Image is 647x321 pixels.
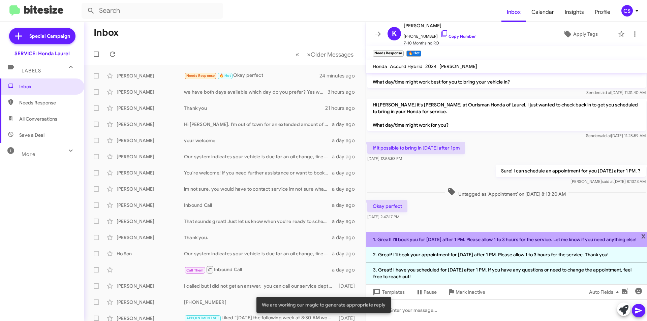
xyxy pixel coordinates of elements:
[184,169,332,176] div: You're welcome! If you need further assistance or want to book an appointment, feel free to reach...
[332,121,360,128] div: a day ago
[332,153,360,160] div: a day ago
[599,90,611,95] span: said at
[526,2,559,22] a: Calendar
[373,51,404,57] small: Needs Response
[117,169,184,176] div: [PERSON_NAME]
[186,73,215,78] span: Needs Response
[117,153,184,160] div: [PERSON_NAME]
[9,28,75,44] a: Special Campaign
[186,316,219,320] span: APPOINTMENT SET
[366,286,410,298] button: Templates
[14,50,70,57] div: SERVICE: Honda Laurel
[573,28,598,40] span: Apply Tags
[404,40,476,46] span: 7-10 Months no RO
[367,214,399,219] span: [DATE] 2:47:17 PM
[371,286,405,298] span: Templates
[117,105,184,111] div: [PERSON_NAME]
[584,286,627,298] button: Auto Fields
[117,283,184,289] div: [PERSON_NAME]
[328,89,360,95] div: 3 hours ago
[406,51,421,57] small: 🔥 Hot
[82,3,223,19] input: Search
[616,5,640,17] button: CS
[320,72,360,79] div: 24 minutes ago
[303,47,358,61] button: Next
[19,116,57,122] span: All Conversations
[184,202,332,208] div: Inbound Call
[404,30,476,40] span: [PHONE_NUMBER]
[22,151,35,157] span: More
[332,186,360,192] div: a day ago
[439,63,477,69] span: [PERSON_NAME]
[19,99,76,106] span: Needs Response
[410,286,442,298] button: Pause
[19,132,44,138] span: Save a Deal
[184,283,335,289] div: I called but i did not get an answer, you can call our service dept directly at [PHONE_NUMBER]
[335,283,360,289] div: [DATE]
[367,200,407,212] p: Okay perfect
[366,247,647,262] li: 2. Great! I’ll book your appointment for [DATE] after 1 PM. Please allow 1 to 3 hours for the ser...
[184,137,332,144] div: your welcome
[184,72,320,79] div: Okay perfect
[599,133,611,138] span: said at
[424,286,437,298] span: Pause
[332,169,360,176] div: a day ago
[184,299,335,306] div: [PHONE_NUMBER]
[117,137,184,144] div: [PERSON_NAME]
[184,121,332,128] div: Hi [PERSON_NAME]. I’m out of town for an extended amount of time, but I’ll be bring it in when I ...
[546,28,615,40] button: Apply Tags
[117,89,184,95] div: [PERSON_NAME]
[29,33,70,39] span: Special Campaign
[621,5,633,17] div: CS
[586,133,646,138] span: Sender [DATE] 11:28:59 AM
[589,2,616,22] span: Profile
[332,137,360,144] div: a day ago
[184,250,332,257] div: Our system indicates your vehicle is due for an oil change, tire rotation, brake inspection, and ...
[602,179,614,184] span: said at
[19,83,76,90] span: Inbox
[184,218,332,225] div: That sounds great! Just let us know when you're ready to schedule your appointment for service, a...
[117,121,184,128] div: [PERSON_NAME]
[292,47,358,61] nav: Page navigation example
[22,68,41,74] span: Labels
[367,99,646,131] p: Hi [PERSON_NAME] it's [PERSON_NAME] at Ourisman Honda of Laurel. I just wanted to check back in t...
[332,202,360,208] div: a day ago
[373,63,387,69] span: Honda
[332,218,360,225] div: a day ago
[186,268,204,272] span: Call Them
[291,47,303,61] button: Previous
[262,301,386,308] span: We are working our magic to generate appropriate reply
[117,234,184,241] div: [PERSON_NAME]
[366,232,647,247] li: 1. Great! I'll book you for [DATE] after 1 PM. Please allow 1 to 3 hours for the service. Let me ...
[559,2,589,22] a: Insights
[332,266,360,273] div: a day ago
[589,286,621,298] span: Auto Fields
[184,186,332,192] div: im not sure, you would have to contact service im not sure what they charge after the coupon... u...
[184,105,325,111] div: Thank you
[94,27,119,38] h1: Inbox
[332,234,360,241] div: a day ago
[501,2,526,22] span: Inbox
[219,73,231,78] span: 🔥 Hot
[307,50,311,59] span: »
[392,28,397,39] span: K
[496,165,646,177] p: Sure! I can schedule an appointment for you [DATE] after 1 PM. ?
[445,188,568,197] span: Untagged as 'Appointment' on [DATE] 8:13:20 AM
[440,34,476,39] a: Copy Number
[641,232,646,240] span: x
[117,299,184,306] div: [PERSON_NAME]
[571,179,646,184] span: [PERSON_NAME] [DATE] 8:13:13 AM
[367,156,402,161] span: [DATE] 12:55:53 PM
[117,218,184,225] div: [PERSON_NAME]
[332,250,360,257] div: a day ago
[184,89,328,95] div: we have both days available which day do you prefer? Yes we have a shuttle as long as its within ...
[425,63,437,69] span: 2024
[442,286,491,298] button: Mark Inactive
[456,286,485,298] span: Mark Inactive
[367,142,465,154] p: If it possible to bring in [DATE] after 1pm
[184,265,332,274] div: Inbound Call
[117,186,184,192] div: [PERSON_NAME]
[117,202,184,208] div: [PERSON_NAME]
